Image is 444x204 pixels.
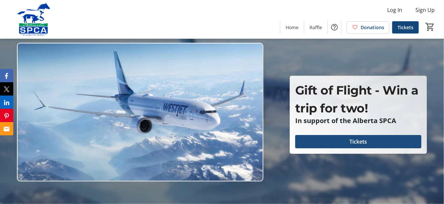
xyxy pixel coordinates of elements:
[328,21,341,34] button: Help
[398,24,413,31] span: Tickets
[382,5,407,15] button: Log In
[415,6,435,14] span: Sign Up
[349,138,367,146] span: Tickets
[4,3,63,36] img: Alberta SPCA's Logo
[17,43,263,181] img: Campaign CTA Media Photo
[387,6,402,14] span: Log In
[392,21,419,34] a: Tickets
[410,5,440,15] button: Sign Up
[286,24,299,31] span: Home
[310,24,322,31] span: Raffle
[304,21,327,34] a: Raffle
[347,21,390,34] a: Donations
[295,83,418,115] span: Gift of Flight - Win a trip for two!
[295,135,421,148] button: Tickets
[280,21,304,34] a: Home
[424,21,436,33] button: Cart
[295,117,421,124] p: In support of the Alberta SPCA
[361,24,384,31] span: Donations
